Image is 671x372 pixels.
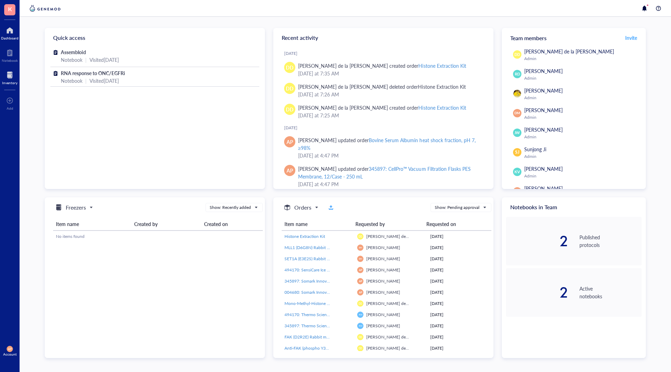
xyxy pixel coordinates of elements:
span: [PERSON_NAME] [524,67,563,74]
span: [PERSON_NAME] [524,107,563,114]
span: KV [514,169,520,175]
span: MLL1 (D6G8N) Rabbit mAb (Carboxy-terminal Antigen) [284,245,386,250]
div: [PERSON_NAME] de la [PERSON_NAME] deleted order [298,83,466,90]
a: SET1A (E3E2S) Rabbit mAb [284,256,352,262]
a: 004680: Somark Innovations Inc NEEDLE GREEN IRRADIATED [284,289,352,296]
div: [DATE] [430,278,489,284]
div: Histone Extraction Kit [418,83,466,90]
span: DM [359,257,362,260]
div: [PERSON_NAME] updated order [298,136,482,152]
span: AP [515,188,520,195]
div: Visited [DATE] [89,77,119,85]
span: AP [359,268,362,271]
div: [DATE] [430,334,489,340]
th: Item name [282,218,353,231]
span: [PERSON_NAME] de la [PERSON_NAME] [366,233,445,239]
span: DD [359,235,362,238]
span: AP [8,347,12,350]
a: AP[PERSON_NAME] updated order345897: CellPro™ Vacuum Filtration Flasks PES Membrane, 12/Case - 25... [279,162,488,191]
div: Notebook [2,58,18,63]
div: Admin [524,115,639,120]
div: Admin [524,56,639,61]
div: Show: Pending approval [435,204,479,211]
div: [DATE] [430,245,489,251]
a: AP[PERSON_NAME] updated orderBovine Serum Albumin heat shock fraction, pH 7, ≥98%[DATE] at 4:47 PM [279,133,488,162]
a: Notebook [2,47,18,63]
div: Recent activity [273,28,493,48]
span: FAK (D2R2E) Rabbit mAb #13009 [284,334,347,340]
img: genemod-logo [28,4,62,13]
div: [PERSON_NAME] de la [PERSON_NAME] created order [298,104,466,111]
span: AP [359,291,362,294]
div: Account [3,352,17,356]
span: DD [514,52,520,57]
span: 494170: Thermo Scientific BioLite Cell Culture Treated Flasks (T75) [284,312,408,318]
span: AP [359,279,362,283]
span: SET1A (E3E2S) Rabbit mAb [284,256,335,262]
a: 494170: SensiCare Ice Powder-Free Nitrile Exam Gloves with SmartGuard Film, Size M [284,267,352,273]
span: Anti-FAK (phospho Y397) antibody [EP2160Y] 20 uL [284,345,382,351]
button: Invite [625,32,637,43]
span: [PERSON_NAME] [366,245,400,250]
h5: Freezers [66,203,86,212]
a: Mono-Methyl-Histone H3 (Lys4) (D1A9) XP® Rabbit mAb #5326 [284,300,352,307]
span: DD [359,347,362,350]
span: DD [286,105,294,113]
div: [DATE] [430,323,489,329]
span: SJ [515,149,519,155]
span: Sunjong Ji [524,146,546,153]
a: DD[PERSON_NAME] de la [PERSON_NAME] created orderHistone Extraction Kit[DATE] at 7:35 AM [279,59,488,80]
span: 494170: SensiCare Ice Powder-Free Nitrile Exam Gloves with SmartGuard Film, Size M [284,267,443,273]
div: Inventory [2,81,17,85]
div: Team members [502,28,646,48]
div: Notebooks in Team [502,197,646,217]
span: Assembloid [61,49,86,56]
span: [PERSON_NAME] [366,312,400,318]
div: Quick access [45,28,265,48]
a: DD[PERSON_NAME] de la [PERSON_NAME] created orderHistone Extraction Kit[DATE] at 7:25 AM [279,101,488,122]
span: [PERSON_NAME] [366,256,400,262]
span: Mono-Methyl-Histone H3 (Lys4) (D1A9) XP® Rabbit mAb #5326 [284,300,404,306]
div: Visited [DATE] [89,56,119,64]
div: Dashboard [1,36,19,40]
span: DD [359,336,362,338]
span: DD [359,302,362,305]
div: Add [7,106,13,110]
th: Requested on [424,218,486,231]
span: JW [514,130,520,136]
span: RD [514,71,520,77]
div: [DATE] at 4:47 PM [298,152,482,159]
a: Inventory [2,70,17,85]
div: Show: Recently added [210,204,251,211]
span: KW [359,324,362,327]
a: 345897: Thermo Scientific™ BioLite™ Cell Culture Treated Flasks (25cm2) T25 [284,323,352,329]
span: [PERSON_NAME] [524,87,563,94]
span: AP [287,167,293,174]
span: Histone Extraction Kit [284,233,325,239]
div: [DATE] [430,267,489,273]
th: Requested by [353,218,424,231]
span: DM [359,246,362,249]
span: [PERSON_NAME] [524,185,563,192]
div: [DATE] [430,345,489,351]
div: No items found [56,233,260,240]
div: Admin [524,95,639,101]
span: [PERSON_NAME] de la [PERSON_NAME] [366,334,445,340]
span: 345897: Thermo Scientific™ BioLite™ Cell Culture Treated Flasks (25cm2) T25 [284,323,428,329]
div: 2 [506,234,568,248]
div: [DATE] [430,300,489,307]
span: AP [287,138,293,146]
div: 345897: CellPro™ Vacuum Filtration Flasks PES Membrane, 12/Case - 250 mL [298,165,471,180]
span: [PERSON_NAME] de la [PERSON_NAME] [366,345,445,351]
span: [PERSON_NAME] [524,165,563,172]
h5: Orders [294,203,311,212]
span: [PERSON_NAME] de la [PERSON_NAME] [524,48,614,55]
span: [PERSON_NAME] [366,289,400,295]
div: [DATE] at 7:25 AM [298,111,482,119]
span: DD [286,85,294,92]
span: [PERSON_NAME] [366,323,400,329]
div: Admin [524,134,639,140]
span: 004680: Somark Innovations Inc NEEDLE GREEN IRRADIATED [284,289,402,295]
div: 2 [506,285,568,299]
div: Admin [524,173,639,179]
